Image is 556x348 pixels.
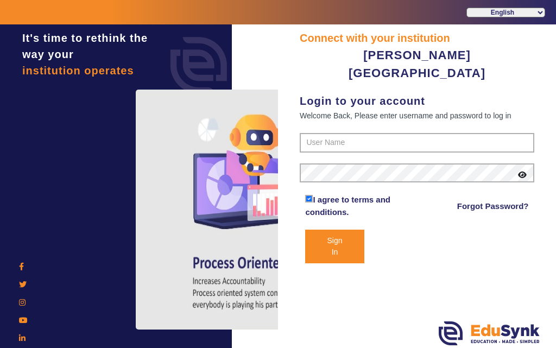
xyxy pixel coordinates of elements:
[305,195,390,217] a: I agree to terms and conditions.
[300,133,534,153] input: User Name
[300,46,534,82] div: [PERSON_NAME] [GEOGRAPHIC_DATA]
[300,30,534,46] div: Connect with your institution
[439,321,540,345] img: edusynk.png
[158,24,239,106] img: login.png
[300,93,534,109] div: Login to your account
[22,65,134,77] span: institution operates
[22,32,148,60] span: It's time to rethink the way your
[457,200,529,213] a: Forgot Password?
[136,90,364,330] img: login4.png
[305,230,364,263] button: Sign In
[300,109,534,122] div: Welcome Back, Please enter username and password to log in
